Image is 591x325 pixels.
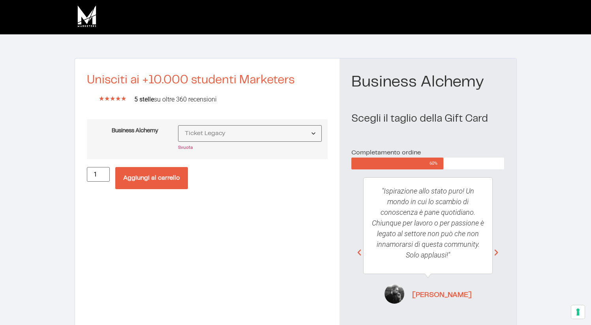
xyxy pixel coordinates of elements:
[134,96,154,103] b: 5 stelle
[87,189,328,211] iframe: PayPal
[384,284,404,304] img: Antonio Leone
[104,94,110,103] i: ★
[571,305,585,319] button: Le tue preferenze relative al consenso per le tecnologie di tracciamento
[110,94,115,103] i: ★
[115,94,121,103] i: ★
[430,158,443,169] span: 60%
[371,186,484,260] p: "Ispirazione allo stato puro! Un mondo in cui lo scambio di conoscenza è pane quotidiano. Chiunqu...
[106,128,158,133] label: Business Alchemy
[351,114,504,124] h2: Scegli il taglio della Gift Card
[99,94,104,103] i: ★
[115,167,188,189] button: Aggiungi al carrello
[134,96,328,103] h2: su oltre 360 recensioni
[351,74,504,90] h1: Business Alchemy
[99,94,126,103] div: 5/5
[492,249,500,257] div: Next slide
[355,249,363,257] div: Previous slide
[87,167,110,182] input: Quantità prodotto
[178,145,193,150] a: Cancella opzioni
[412,290,471,301] span: [PERSON_NAME]
[351,150,421,156] span: Completamento ordine
[121,94,126,103] i: ★
[87,74,328,86] h2: Unisciti ai +10.000 studenti Marketers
